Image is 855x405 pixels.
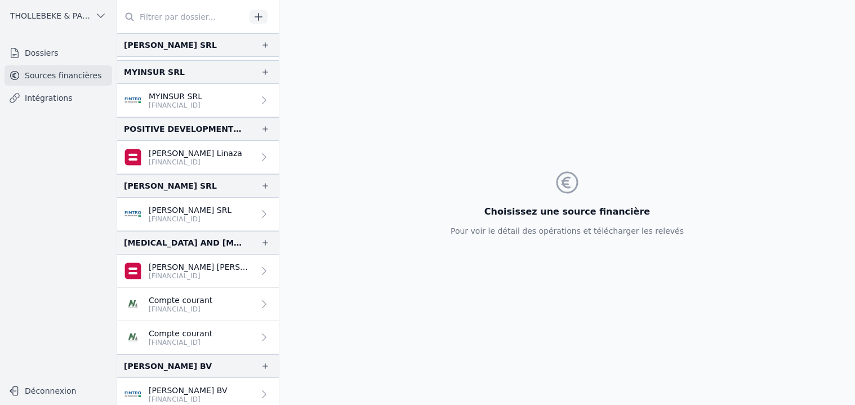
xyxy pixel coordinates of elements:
a: Dossiers [5,43,112,63]
img: belfius-1.png [124,262,142,280]
div: [MEDICAL_DATA] AND [MEDICAL_DATA] BV [124,236,243,250]
img: belfius-1.png [124,148,142,166]
a: Compte courant [FINANCIAL_ID] [117,288,279,321]
p: [PERSON_NAME] Linaza [149,148,242,159]
a: [PERSON_NAME] SRL [FINANCIAL_ID] [117,198,279,231]
p: [PERSON_NAME] BV [149,385,228,396]
p: Pour voir le détail des opérations et télécharger les relevés [451,225,684,237]
div: [PERSON_NAME] SRL [124,38,217,52]
h3: Choisissez une source financière [451,205,684,219]
p: [PERSON_NAME] SRL [149,204,231,216]
img: FINTRO_BE_BUSINESS_GEBABEBB.png [124,385,142,403]
span: THOLLEBEKE & PARTNERS bvbvba BVBA [10,10,91,21]
p: [FINANCIAL_ID] [149,158,242,167]
a: Sources financières [5,65,112,86]
p: [PERSON_NAME] [PERSON_NAME] [149,261,254,273]
p: Compte courant [149,295,212,306]
a: Compte courant [FINANCIAL_ID] [117,321,279,354]
div: POSITIVE DEVELOPMENT BVBA [124,122,243,136]
input: Filtrer par dossier... [117,7,246,27]
a: MYINSUR SRL [FINANCIAL_ID] [117,84,279,117]
img: NAGELMACKERS_BNAGBEBBXXX.png [124,328,142,346]
img: FINTRO_BE_BUSINESS_GEBABEBB.png [124,205,142,223]
p: MYINSUR SRL [149,91,202,102]
p: [FINANCIAL_ID] [149,272,254,281]
div: MYINSUR SRL [124,65,185,79]
p: [FINANCIAL_ID] [149,395,228,404]
p: [FINANCIAL_ID] [149,215,231,224]
div: [PERSON_NAME] BV [124,359,212,373]
div: [PERSON_NAME] SRL [124,179,217,193]
img: NAGELMACKERS_BNAGBEBBXXX.png [124,295,142,313]
button: Déconnexion [5,382,112,400]
a: [PERSON_NAME] [PERSON_NAME] [FINANCIAL_ID] [117,255,279,288]
a: [PERSON_NAME] Linaza [FINANCIAL_ID] [117,141,279,174]
p: [FINANCIAL_ID] [149,338,212,347]
a: Intégrations [5,88,112,108]
p: Compte courant [149,328,212,339]
button: THOLLEBEKE & PARTNERS bvbvba BVBA [5,7,112,25]
img: FINTRO_BE_BUSINESS_GEBABEBB.png [124,91,142,109]
p: [FINANCIAL_ID] [149,305,212,314]
p: [FINANCIAL_ID] [149,101,202,110]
